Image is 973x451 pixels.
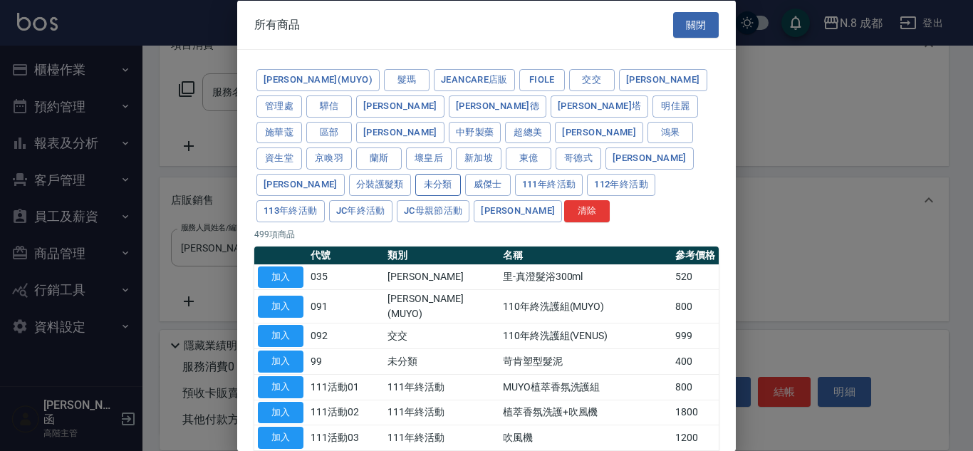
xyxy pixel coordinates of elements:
button: 資生堂 [256,147,302,170]
button: 加入 [258,325,303,347]
button: 清除 [564,199,610,222]
button: [PERSON_NAME]德 [449,95,546,117]
button: 112年終活動 [587,174,655,196]
th: 名稱 [499,246,672,264]
td: 111活動02 [307,400,384,425]
th: 類別 [384,246,499,264]
td: 植萃香氛洗護+吹風機 [499,400,672,425]
td: 035 [307,264,384,290]
button: [PERSON_NAME] [619,69,707,91]
td: 苛肯塑型髮泥 [499,348,672,374]
td: 400 [672,348,719,374]
button: Fiole [519,69,565,91]
button: 東億 [506,147,551,170]
button: 威傑士 [465,174,511,196]
button: JeanCare店販 [434,69,515,91]
button: 髮瑪 [384,69,430,91]
button: [PERSON_NAME] [356,95,444,117]
button: 蘭斯 [356,147,402,170]
button: 京喚羽 [306,147,352,170]
button: JC母親節活動 [397,199,470,222]
button: [PERSON_NAME] [555,121,643,143]
button: 明佳麗 [652,95,698,117]
td: [PERSON_NAME](MUYO) [384,289,499,323]
td: 092 [307,323,384,348]
td: 1800 [672,400,719,425]
th: 參考價格 [672,246,719,264]
td: 110年終洗護組(VENUS) [499,323,672,348]
td: 吹風機 [499,425,672,450]
td: 520 [672,264,719,290]
td: 111年終活動 [384,425,499,450]
td: [PERSON_NAME] [384,264,499,290]
td: MUYO植萃香氛洗護組 [499,374,672,400]
button: 111年終活動 [515,174,583,196]
button: [PERSON_NAME] [605,147,694,170]
button: [PERSON_NAME] [256,174,345,196]
td: 111活動01 [307,374,384,400]
button: [PERSON_NAME](MUYO) [256,69,380,91]
button: 管理處 [256,95,302,117]
td: 800 [672,289,719,323]
button: 加入 [258,295,303,317]
p: 499 項商品 [254,227,719,240]
button: 加入 [258,427,303,449]
span: 所有商品 [254,17,300,31]
button: 加入 [258,266,303,288]
button: JC年終活動 [329,199,392,222]
td: 110年終洗護組(MUYO) [499,289,672,323]
td: 111年終活動 [384,374,499,400]
td: 99 [307,348,384,374]
button: 新加坡 [456,147,501,170]
button: 壞皇后 [406,147,452,170]
td: 091 [307,289,384,323]
td: 999 [672,323,719,348]
td: 交交 [384,323,499,348]
button: 關閉 [673,11,719,38]
button: 哥德式 [556,147,601,170]
td: 1200 [672,425,719,450]
td: 111活動03 [307,425,384,450]
button: 加入 [258,401,303,423]
td: 里-真澄髮浴300ml [499,264,672,290]
button: 分裝護髮類 [349,174,411,196]
button: 超總美 [505,121,551,143]
button: 加入 [258,375,303,398]
button: 中野製藥 [449,121,501,143]
button: 未分類 [415,174,461,196]
button: 驊信 [306,95,352,117]
td: 111年終活動 [384,400,499,425]
td: 800 [672,374,719,400]
button: 施華蔻 [256,121,302,143]
button: 113年終活動 [256,199,325,222]
button: 交交 [569,69,615,91]
button: [PERSON_NAME] [356,121,444,143]
button: [PERSON_NAME] [474,199,562,222]
button: [PERSON_NAME]塔 [551,95,648,117]
button: 加入 [258,351,303,373]
button: 鴻果 [647,121,693,143]
th: 代號 [307,246,384,264]
td: 未分類 [384,348,499,374]
button: 區部 [306,121,352,143]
